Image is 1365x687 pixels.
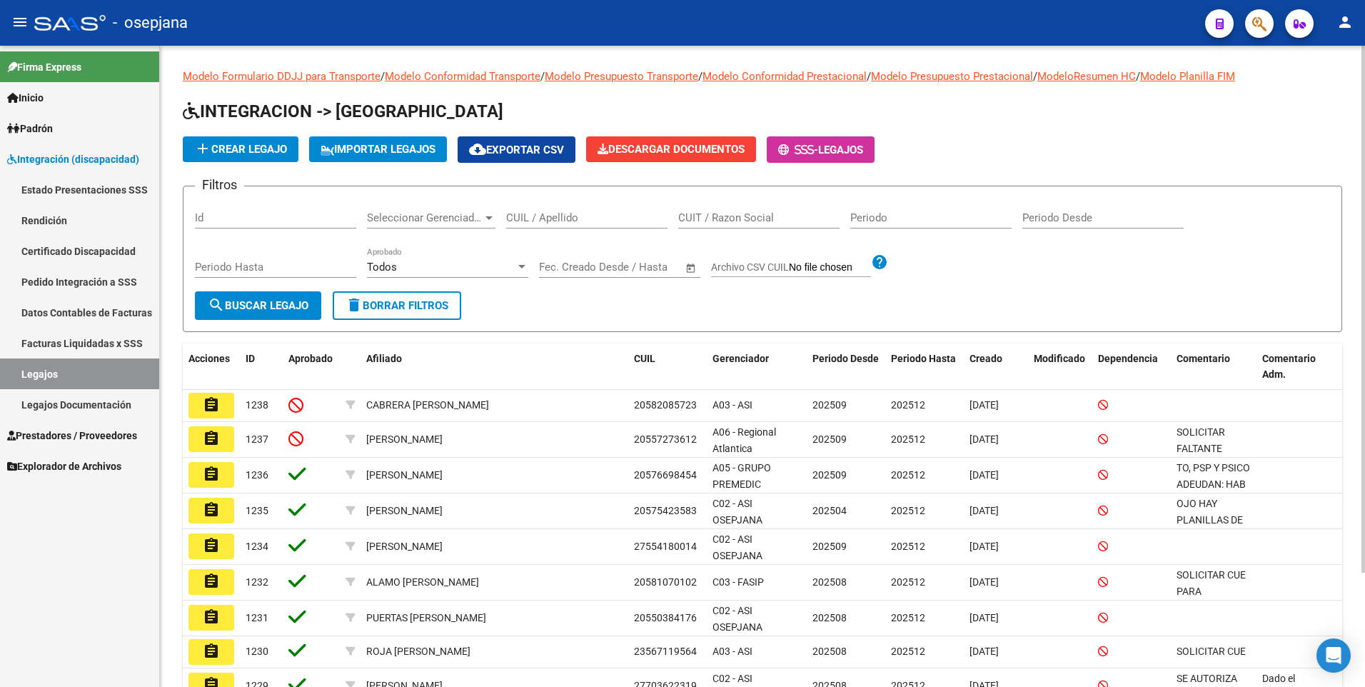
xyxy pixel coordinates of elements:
[7,121,53,136] span: Padrón
[246,433,268,445] span: 1237
[1028,343,1092,391] datatable-header-cell: Modificado
[367,211,483,224] span: Seleccionar Gerenciador
[969,353,1002,364] span: Creado
[964,343,1028,391] datatable-header-cell: Creado
[366,574,479,591] div: ALAMO [PERSON_NAME]
[7,458,121,474] span: Explorador de Archivos
[634,541,697,552] span: 27554180014
[634,433,697,445] span: 20557273612
[778,144,818,156] span: -
[1092,343,1171,391] datatable-header-cell: Dependencia
[246,646,268,657] span: 1230
[634,469,697,481] span: 20576698454
[240,343,283,391] datatable-header-cell: ID
[969,646,999,657] span: [DATE]
[812,541,847,552] span: 202509
[712,399,752,411] span: A03 - ASI
[683,260,700,276] button: Open calendar
[1336,14,1354,31] mat-icon: person
[203,501,220,518] mat-icon: assignment
[634,576,697,588] span: 20581070102
[812,576,847,588] span: 202508
[634,612,697,623] span: 20550384176
[246,399,268,411] span: 1238
[712,353,769,364] span: Gerenciador
[634,399,697,411] span: 20582085723
[283,343,340,391] datatable-header-cell: Aprobado
[712,498,762,526] span: C02 - ASI OSEPJANA
[712,533,762,561] span: C02 - ASI OSEPJANA
[7,151,139,167] span: Integración (discapacidad)
[1098,353,1158,364] span: Dependencia
[366,431,443,448] div: [PERSON_NAME]
[1177,353,1230,364] span: Comentario
[366,643,470,660] div: ROJA [PERSON_NAME]
[194,143,287,156] span: Crear Legajo
[1140,70,1235,83] a: Modelo Planilla FIM
[891,433,925,445] span: 202512
[586,136,756,162] button: Descargar Documentos
[891,469,925,481] span: 202512
[969,433,999,445] span: [DATE]
[366,503,443,519] div: [PERSON_NAME]
[702,70,867,83] a: Modelo Conformidad Prestacional
[361,343,628,391] datatable-header-cell: Afiliado
[183,70,381,83] a: Modelo Formulario DDJJ para Transporte
[183,101,503,121] span: INTEGRACION -> [GEOGRAPHIC_DATA]
[366,353,402,364] span: Afiliado
[634,505,697,516] span: 20575423583
[969,399,999,411] span: [DATE]
[246,576,268,588] span: 1232
[1037,70,1136,83] a: ModeloResumen HC
[203,573,220,590] mat-icon: assignment
[188,353,230,364] span: Acciones
[469,141,486,158] mat-icon: cloud_download
[712,646,752,657] span: A03 - ASI
[707,343,807,391] datatable-header-cell: Gerenciador
[818,144,863,156] span: Legajos
[321,143,435,156] span: IMPORTAR LEGAJOS
[7,59,81,75] span: Firma Express
[812,353,879,364] span: Periodo Desde
[183,136,298,162] button: Crear Legajo
[203,396,220,413] mat-icon: assignment
[11,14,29,31] mat-icon: menu
[545,70,698,83] a: Modelo Presupuesto Transporte
[346,296,363,314] mat-icon: delete
[598,143,745,156] span: Descargar Documentos
[203,430,220,447] mat-icon: assignment
[891,541,925,552] span: 202512
[891,576,925,588] span: 202512
[891,646,925,657] span: 202512
[969,505,999,516] span: [DATE]
[246,612,268,623] span: 1231
[712,576,764,588] span: C03 - FASIP
[891,612,925,623] span: 202512
[712,605,762,633] span: C02 - ASI OSEPJANA
[871,254,888,271] mat-icon: help
[346,299,448,312] span: Borrar Filtros
[1262,353,1316,381] span: Comentario Adm.
[367,261,397,274] span: Todos
[183,343,240,391] datatable-header-cell: Acciones
[366,538,443,555] div: [PERSON_NAME]
[246,505,268,516] span: 1235
[203,608,220,626] mat-icon: assignment
[246,541,268,552] span: 1234
[309,136,447,162] button: IMPORTAR LEGAJOS
[969,612,999,623] span: [DATE]
[969,469,999,481] span: [DATE]
[712,462,771,490] span: A05 - GRUPO PREMEDIC
[1177,646,1246,657] span: SOLICITAR CUE
[871,70,1033,83] a: Modelo Presupuesto Prestacional
[366,610,486,626] div: PUERTAS [PERSON_NAME]
[208,296,225,314] mat-icon: search
[812,469,847,481] span: 202509
[1177,498,1245,574] span: OJO HAY PLANILLAS DE DE OTRA OBRA SOCIAL (OSCEARA)
[767,136,875,163] button: -Legajos
[195,291,321,320] button: Buscar Legajo
[807,343,885,391] datatable-header-cell: Periodo Desde
[885,343,964,391] datatable-header-cell: Periodo Hasta
[1256,343,1342,391] datatable-header-cell: Comentario Adm.
[711,261,789,273] span: Archivo CSV CUIL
